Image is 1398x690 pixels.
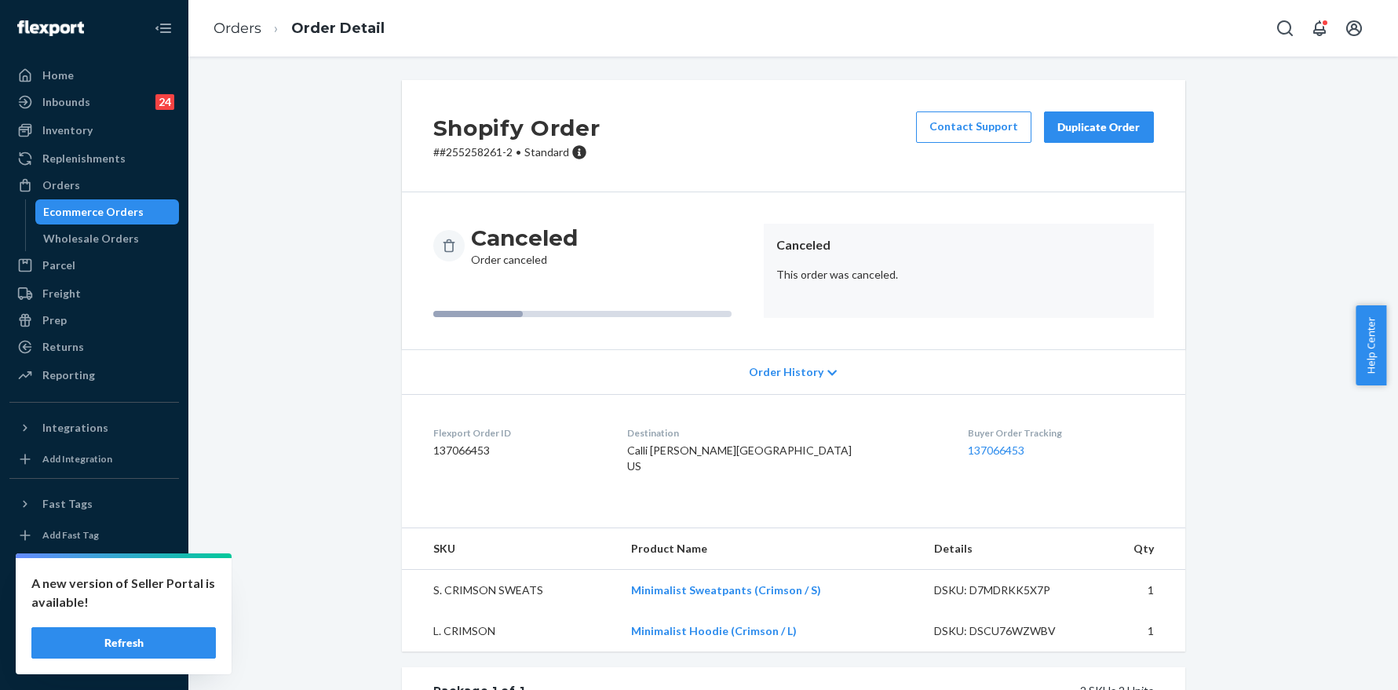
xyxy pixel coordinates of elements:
a: Replenishments [9,146,179,171]
div: Inbounds [42,94,90,110]
a: Ecommerce Orders [35,199,180,225]
th: Qty [1094,528,1185,570]
td: L. CRIMSON [402,611,619,652]
th: Details [922,528,1094,570]
dt: Flexport Order ID [433,426,602,440]
button: Talk to Support [9,593,179,618]
dt: Buyer Order Tracking [968,426,1153,440]
span: Calli [PERSON_NAME][GEOGRAPHIC_DATA] US [627,444,852,473]
img: Flexport logo [17,20,84,36]
button: Close Navigation [148,13,179,44]
div: Integrations [42,420,108,436]
div: Freight [42,286,81,301]
span: • [516,145,521,159]
h2: Shopify Order [433,111,600,144]
div: DSKU: DSCU76WZWBV [934,623,1082,639]
a: Wholesale Orders [35,226,180,251]
th: SKU [402,528,619,570]
a: Orders [214,20,261,37]
iframe: Opens a widget where you can chat to one of our agents [1296,643,1382,682]
div: Replenishments [42,151,126,166]
a: Minimalist Sweatpants (Crimson / S) [631,583,821,597]
div: DSKU: D7MDRKK5X7P [934,582,1082,598]
a: 137066453 [968,444,1024,457]
a: Order Detail [291,20,385,37]
td: 1 [1094,570,1185,612]
a: Freight [9,281,179,306]
button: Fast Tags [9,491,179,517]
div: Add Fast Tag [42,528,99,542]
span: Standard [524,145,569,159]
button: Help Center [1356,305,1386,385]
dd: 137066453 [433,443,602,458]
ol: breadcrumbs [201,5,397,52]
a: Prep [9,308,179,333]
div: Add Integration [42,452,112,465]
a: Settings [9,566,179,591]
h3: Canceled [471,224,578,252]
div: Duplicate Order [1057,119,1141,135]
div: Ecommerce Orders [43,204,144,220]
a: Home [9,63,179,88]
button: Integrations [9,415,179,440]
div: Home [42,68,74,83]
a: Reporting [9,363,179,388]
button: Duplicate Order [1044,111,1154,143]
div: Order canceled [471,224,578,268]
a: Parcel [9,253,179,278]
div: Parcel [42,257,75,273]
a: Inbounds24 [9,89,179,115]
span: Order History [749,364,823,380]
div: Returns [42,339,84,355]
button: Open Search Box [1269,13,1301,44]
p: A new version of Seller Portal is available! [31,574,216,612]
div: Fast Tags [42,496,93,512]
div: Inventory [42,122,93,138]
div: 24 [155,94,174,110]
button: Refresh [31,627,216,659]
p: # #255258261-2 [433,144,600,160]
a: Inventory [9,118,179,143]
dt: Destination [627,426,943,440]
button: Open notifications [1304,13,1335,44]
button: Give Feedback [9,646,179,671]
div: Orders [42,177,80,193]
a: Orders [9,173,179,198]
p: This order was canceled. [776,267,1141,283]
td: 1 [1094,611,1185,652]
th: Product Name [619,528,922,570]
button: Open account menu [1338,13,1370,44]
div: Wholesale Orders [43,231,139,246]
td: S. CRIMSON SWEATS [402,570,619,612]
a: Add Integration [9,447,179,472]
a: Returns [9,334,179,360]
header: Canceled [776,236,1141,254]
div: Prep [42,312,67,328]
a: Add Fast Tag [9,523,179,548]
div: Reporting [42,367,95,383]
a: Help Center [9,619,179,644]
a: Minimalist Hoodie (Crimson / L) [631,624,797,637]
a: Contact Support [916,111,1031,143]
